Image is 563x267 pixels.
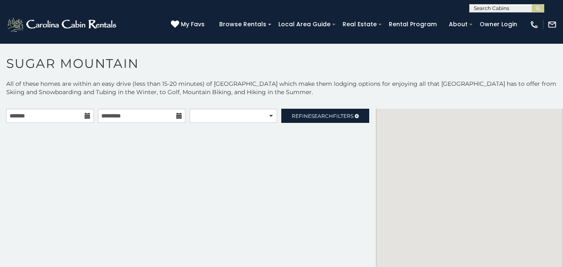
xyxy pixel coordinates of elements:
[171,20,207,29] a: My Favs
[274,18,335,31] a: Local Area Guide
[548,20,557,29] img: mail-regular-white.png
[385,18,441,31] a: Rental Program
[215,18,270,31] a: Browse Rentals
[445,18,472,31] a: About
[475,18,521,31] a: Owner Login
[181,20,205,29] span: My Favs
[281,109,369,123] a: RefineSearchFilters
[311,113,333,119] span: Search
[6,16,119,33] img: White-1-2.png
[338,18,381,31] a: Real Estate
[292,113,353,119] span: Refine Filters
[530,20,539,29] img: phone-regular-white.png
